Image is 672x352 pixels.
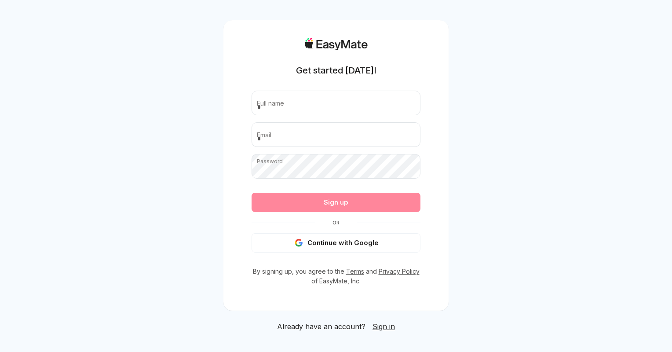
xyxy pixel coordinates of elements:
p: By signing up, you agree to the and of EasyMate, Inc. [252,267,420,286]
a: Privacy Policy [379,268,420,275]
h1: Get started [DATE]! [296,64,376,77]
a: Sign in [373,321,395,332]
span: Or [315,219,357,226]
a: Terms [346,268,364,275]
button: Continue with Google [252,233,420,253]
span: Sign in [373,322,395,331]
span: Already have an account? [277,321,365,332]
